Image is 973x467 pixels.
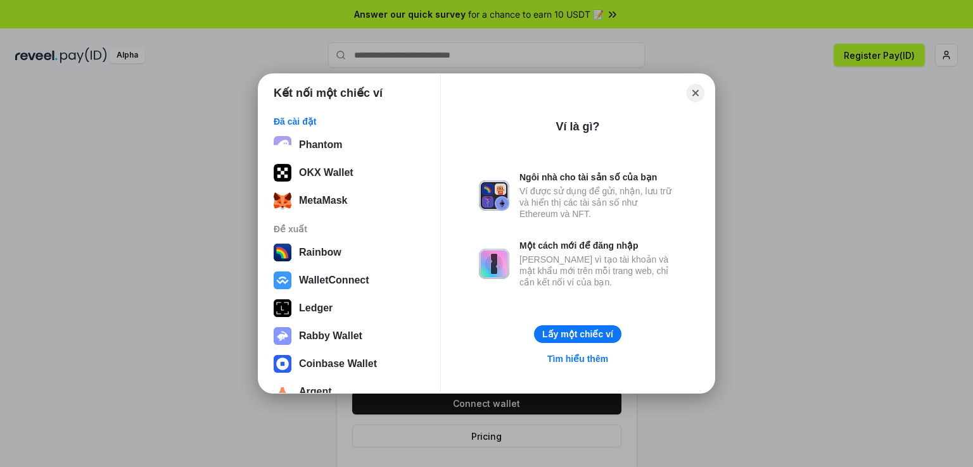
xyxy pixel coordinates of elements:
[274,383,291,401] img: svg+xml,%3Csvg%20width%3D%2228%22%20height%3D%2228%22%20viewBox%3D%220%200%2028%2028%22%20fill%3D...
[270,132,429,158] button: Phantom
[274,299,291,317] img: svg+xml,%3Csvg%20xmlns%3D%22http%3A%2F%2Fwww.w3.org%2F2000%2Fsvg%22%20width%3D%2228%22%20height%3...
[274,116,425,127] div: Đã cài đặt
[540,351,616,367] a: Tìm hiểu thêm
[299,302,333,314] div: Ledger
[534,325,621,343] button: Lấy một chiếc ví
[274,355,291,373] img: svg+xml,%3Csvg%20width%3D%2228%22%20height%3D%2228%22%20viewBox%3D%220%200%2028%2028%22%20fill%3D...
[299,330,362,342] div: Rabby Wallet
[519,171,677,183] div: Ngôi nhà cho tài sản số của bạn
[299,195,347,206] div: MetaMask
[274,192,291,209] img: svg+xml;base64,PHN2ZyB3aWR0aD0iMzUiIGhlaWdodD0iMzQiIHZpZXdCb3g9IjAgMCAzNSAzNCIgZmlsbD0ibm9uZSIgeG...
[299,275,369,286] div: WalletConnect
[687,84,704,102] button: Close
[299,247,341,258] div: Rainbow
[270,188,429,213] button: MetaMask
[274,164,291,182] img: 5VZ71FV6L7PA3gg3tXrdQ+DgLhC+75Wq3no69P3MC0NFQpx2lL04Ql9gHK1bRDjsSBIvScBnDTk1WrlGIZBorIDEYJj+rhdgn...
[270,296,429,321] button: Ledger
[270,323,429,349] button: Rabby Wallet
[274,136,291,154] img: epq2vO3P5aLWl15yRS7Q49p1fHTx2Sgh99jU3kfXv7cnPATIVQHAx5oQs66JWv3SWEjHOsb3kKgmE5WNBxBId7C8gm8wEgOvz...
[299,386,332,397] div: Argent
[274,327,291,345] img: svg+xml,%3Csvg%20xmlns%3D%22http%3A%2F%2Fwww.w3.org%2F2000%2Fsvg%22%20fill%3D%22none%22%20viewBox...
[556,119,599,134] div: Ví là gì?
[519,254,677,288] div: [PERSON_NAME] vì tạo tài khoản và mật khẩu mới trên mỗi trang web, chỉ cần kết nối ví của bạn.
[479,180,509,211] img: svg+xml,%3Csvg%20xmlns%3D%22http%3A%2F%2Fwww.w3.org%2F2000%2Fsvg%22%20fill%3D%22none%22%20viewBox...
[542,328,613,340] div: Lấy một chiếc ví
[270,268,429,293] button: WalletConnect
[270,160,429,185] button: OKX Wallet
[274,223,425,235] div: Đề xuất
[479,249,509,279] img: svg+xml,%3Csvg%20xmlns%3D%22http%3A%2F%2Fwww.w3.org%2F2000%2Fsvg%22%20fill%3D%22none%22%20viewBox...
[519,240,677,251] div: Một cách mới để đăng nhập
[270,379,429,404] button: Argent
[299,167,353,178] div: OKX Wallet
[299,358,377,370] div: Coinbase Wallet
[274,85,383,101] h1: Kết nối một chiếc ví
[299,139,342,151] div: Phantom
[274,271,291,289] img: svg+xml,%3Csvg%20width%3D%2228%22%20height%3D%2228%22%20viewBox%3D%220%200%2028%2028%22%20fill%3D...
[270,351,429,377] button: Coinbase Wallet
[547,353,608,364] div: Tìm hiểu thêm
[519,185,677,220] div: Ví được sử dụng để gửi, nhận, lưu trữ và hiển thị các tài sản số như Ethereum và NFT.
[274,244,291,261] img: svg+xml,%3Csvg%20width%3D%22120%22%20height%3D%22120%22%20viewBox%3D%220%200%20120%20120%22%20fil...
[270,240,429,265] button: Rainbow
